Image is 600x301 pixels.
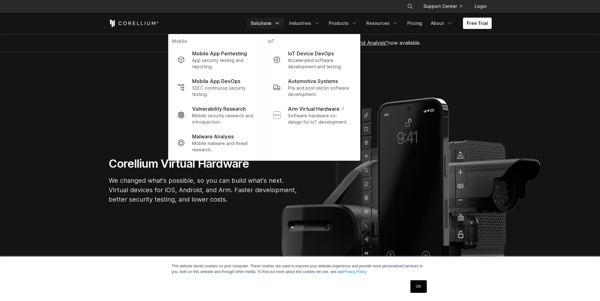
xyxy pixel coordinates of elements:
p: Malware Analysis [192,133,234,140]
a: Privacy Policy. [343,270,367,274]
p: This website stores cookies on your computer. These cookies are used to improve your website expe... [172,263,429,275]
div: Navigation Menu [247,18,492,29]
p: Mobile security research and introspection. [192,113,255,125]
p: Mobile [172,38,260,46]
p: Automotive Systems [288,77,338,85]
a: Pricing [403,18,426,29]
p: We changed what's possible, so you can build what's next. Virtual devices for iOS, Android, and A... [109,176,298,204]
p: Pre and post silicon software development. [288,85,351,98]
a: Free Trial [463,18,492,29]
h1: Corellium Virtual Hardware [109,157,298,171]
a: IoT Device DevOps Accelerated software development and testing. [268,46,356,74]
a: OK [410,280,426,293]
a: Automotive Systems Pre and post silicon software development. [268,74,356,101]
a: Resources [363,18,402,29]
a: Login [470,1,492,12]
p: Mobile App DevOps [192,77,240,85]
button: Search [404,1,416,12]
a: About [427,18,457,29]
p: Mobile malware and threat research. [192,140,255,153]
p: IoT Device DevOps [288,50,334,57]
p: Accelerated software development and testing. [288,57,351,70]
a: Products [325,18,361,29]
a: Arm Virtual Hardware Software-hardware co-design for IoT development. [268,101,356,129]
a: Vulnerability Research Mobile security research and introspection. [172,101,260,129]
p: App security testing and reporting. [192,57,255,70]
div: Navigation Menu [399,1,492,12]
p: Arm Virtual Hardware [288,105,344,113]
p: SDLC continuous security testing. [192,85,255,98]
p: Software-hardware co-design for IoT development. [288,113,351,125]
a: Industries [285,18,324,29]
a: Support Center [418,1,467,12]
a: Mobile App Pentesting App security testing and reporting. [172,46,260,74]
a: Corellium Home [109,20,159,27]
a: Solutions [247,18,284,29]
p: Vulnerability Research [192,105,246,113]
p: IoT [268,38,356,46]
a: Malware Analysis Mobile malware and threat research. [172,129,260,157]
a: Mobile App DevOps SDLC continuous security testing. [172,74,260,101]
p: Mobile App Pentesting [192,50,247,57]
